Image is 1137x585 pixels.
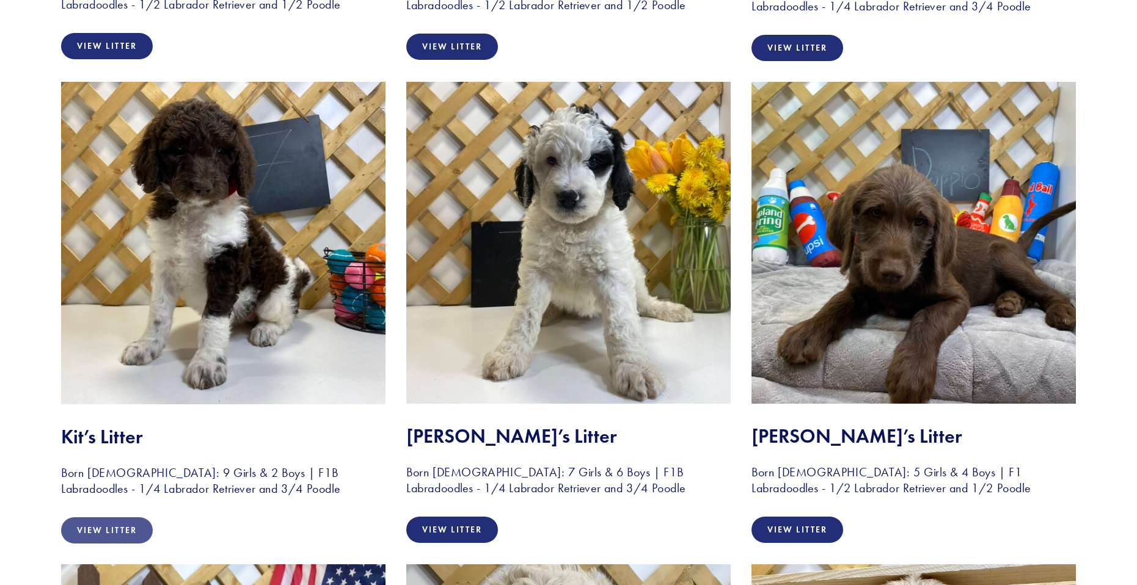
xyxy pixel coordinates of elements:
[406,34,498,60] a: View Litter
[751,517,843,543] a: View Litter
[751,464,1076,496] h3: Born [DEMOGRAPHIC_DATA]: 5 Girls & 4 Boys | F1 Labradoodles - 1/2 Labrador Retriever and 1/2 Poodle
[61,82,386,404] img: Merida 26.jpg
[61,517,153,543] a: View Litter
[61,465,386,496] h3: Born [DEMOGRAPHIC_DATA]: 9 Girls & 2 Boys | F1B Labradoodles - 1/4 Labrador Retriever and 3/4 Poodle
[61,425,386,448] h2: Kit’s Litter
[406,517,498,543] a: View Litter
[751,424,1076,448] h2: [PERSON_NAME]’s Litter
[406,82,731,404] img: Cookie 28.jpg
[751,82,1076,404] img: Doppio 57.jpg
[751,35,843,61] a: View Litter
[406,424,731,448] h2: [PERSON_NAME]’s Litter
[406,464,731,496] h3: Born [DEMOGRAPHIC_DATA]: 7 Girls & 6 Boys | F1B Labradoodles - 1/4 Labrador Retriever and 3/4 Poodle
[61,33,153,59] a: View Litter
